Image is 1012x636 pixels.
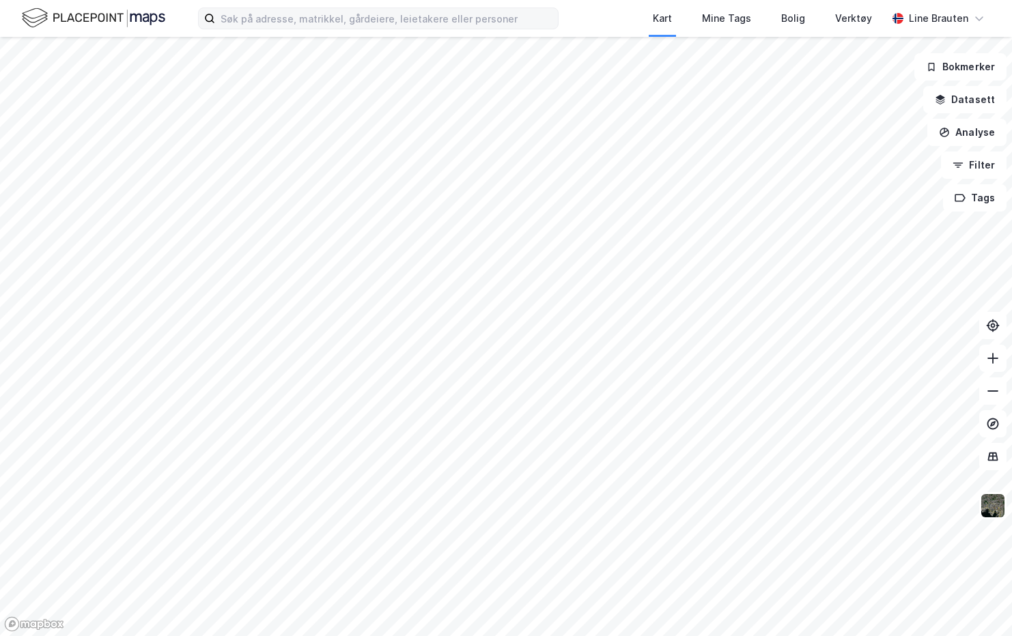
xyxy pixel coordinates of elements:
img: logo.f888ab2527a4732fd821a326f86c7f29.svg [22,6,165,30]
input: Søk på adresse, matrikkel, gårdeiere, leietakere eller personer [215,8,558,29]
div: Bolig [781,10,805,27]
a: Mapbox homepage [4,616,64,632]
div: Kart [653,10,672,27]
img: 9k= [980,493,1006,519]
button: Filter [941,151,1007,179]
div: Kontrollprogram for chat [944,570,1012,636]
button: Tags [943,184,1007,212]
div: Verktøy [835,10,872,27]
button: Datasett [923,86,1007,113]
div: Mine Tags [702,10,751,27]
iframe: Chat Widget [944,570,1012,636]
button: Bokmerker [914,53,1007,81]
button: Analyse [927,119,1007,146]
div: Line Brauten [909,10,968,27]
